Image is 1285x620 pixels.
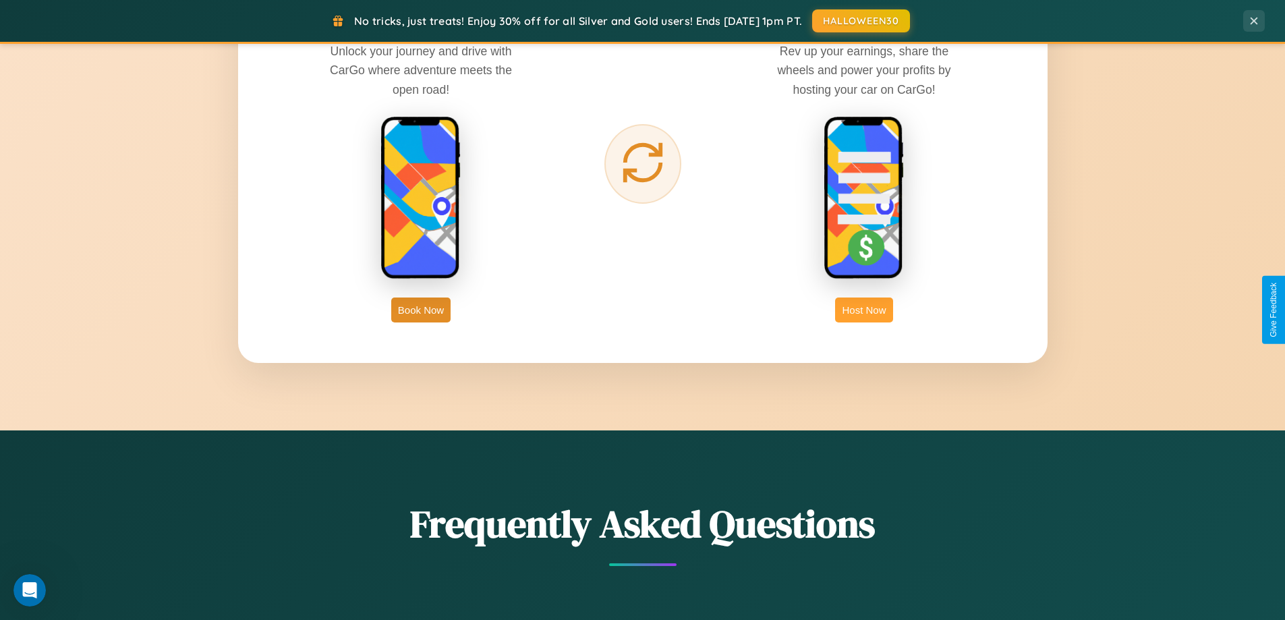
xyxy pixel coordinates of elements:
[1269,283,1278,337] div: Give Feedback
[13,574,46,607] iframe: Intercom live chat
[812,9,910,32] button: HALLOWEEN30
[835,298,892,322] button: Host Now
[238,498,1048,550] h2: Frequently Asked Questions
[320,42,522,98] p: Unlock your journey and drive with CarGo where adventure meets the open road!
[380,116,461,281] img: rent phone
[824,116,905,281] img: host phone
[354,14,802,28] span: No tricks, just treats! Enjoy 30% off for all Silver and Gold users! Ends [DATE] 1pm PT.
[763,42,965,98] p: Rev up your earnings, share the wheels and power your profits by hosting your car on CarGo!
[391,298,451,322] button: Book Now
